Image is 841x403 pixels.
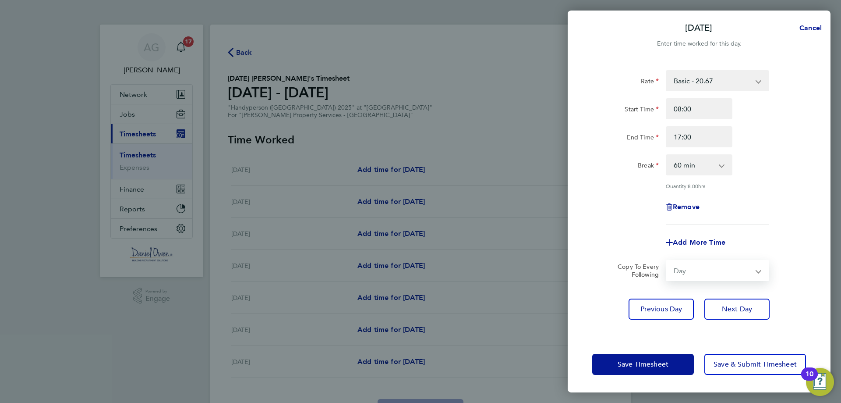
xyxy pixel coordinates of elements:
[806,374,813,385] div: 10
[666,126,732,147] input: E.g. 18:00
[640,305,682,314] span: Previous Day
[685,22,712,34] p: [DATE]
[688,182,698,189] span: 8.00
[673,203,700,211] span: Remove
[611,263,659,278] label: Copy To Every Following
[666,203,700,210] button: Remove
[638,161,659,172] label: Break
[704,354,806,375] button: Save & Submit Timesheet
[666,98,732,119] input: E.g. 08:00
[618,360,668,369] span: Save Timesheet
[797,24,822,32] span: Cancel
[629,299,694,320] button: Previous Day
[673,238,725,246] span: Add More Time
[722,305,752,314] span: Next Day
[592,354,694,375] button: Save Timesheet
[704,299,770,320] button: Next Day
[666,239,725,246] button: Add More Time
[714,360,797,369] span: Save & Submit Timesheet
[785,19,830,37] button: Cancel
[806,368,834,396] button: Open Resource Center, 10 new notifications
[641,77,659,88] label: Rate
[627,133,659,144] label: End Time
[625,105,659,116] label: Start Time
[568,39,830,49] div: Enter time worked for this day.
[666,182,769,189] div: Quantity: hrs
